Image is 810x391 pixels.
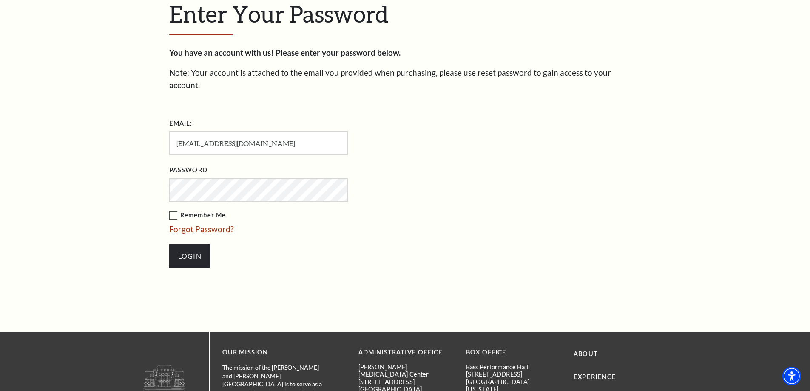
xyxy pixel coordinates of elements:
[169,67,641,91] p: Note: Your account is attached to the email you provided when purchasing, please use reset passwo...
[169,131,348,155] input: Required
[276,48,401,57] strong: Please enter your password below.
[169,210,433,221] label: Remember Me
[466,371,561,378] p: [STREET_ADDRESS]
[169,224,234,234] a: Forgot Password?
[358,347,453,358] p: Administrative Office
[169,244,210,268] input: Submit button
[222,347,329,358] p: OUR MISSION
[574,350,598,357] a: About
[574,373,616,380] a: Experience
[466,363,561,371] p: Bass Performance Hall
[358,363,453,378] p: [PERSON_NAME][MEDICAL_DATA] Center
[169,118,193,129] label: Email:
[466,347,561,358] p: BOX OFFICE
[169,48,274,57] strong: You have an account with us!
[169,165,207,176] label: Password
[358,378,453,385] p: [STREET_ADDRESS]
[782,367,801,385] div: Accessibility Menu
